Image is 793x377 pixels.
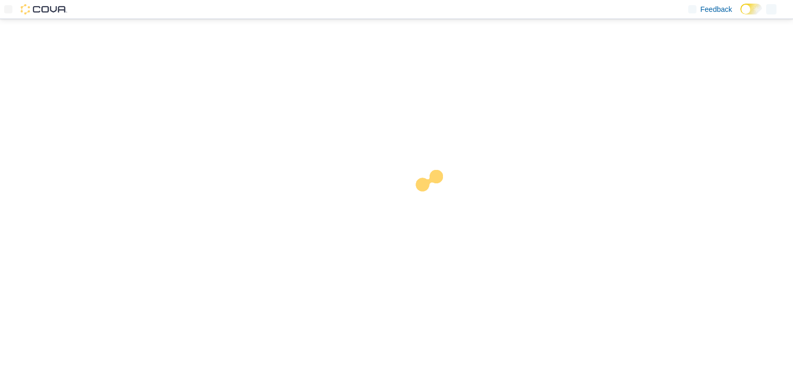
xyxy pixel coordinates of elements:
[701,4,732,14] span: Feedback
[21,4,67,14] img: Cova
[740,4,762,14] input: Dark Mode
[396,162,474,240] img: cova-loader
[740,14,741,15] span: Dark Mode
